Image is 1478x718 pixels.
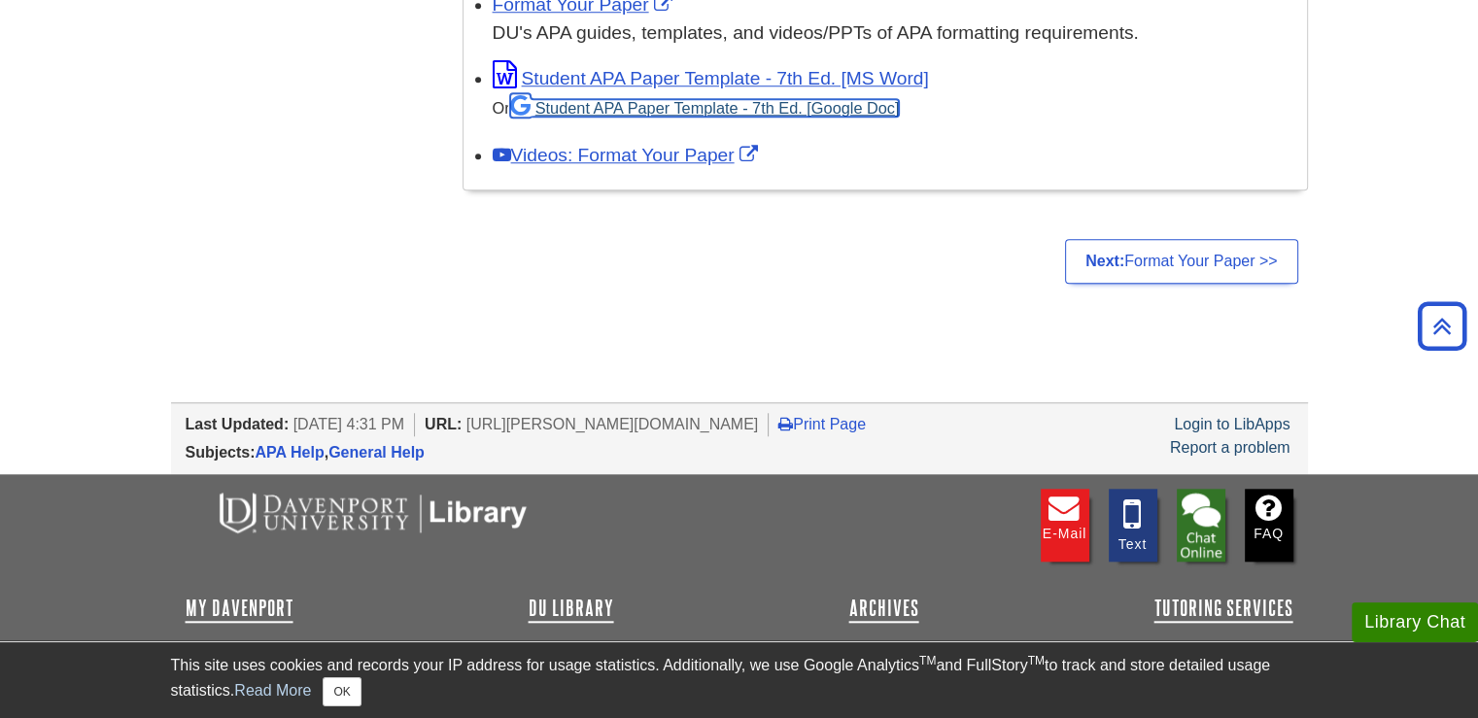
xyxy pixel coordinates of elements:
a: APA Help [256,444,325,461]
a: Archives [849,597,919,620]
span: URL: [425,416,462,432]
span: , [256,444,425,461]
a: Report a problem [1170,439,1290,456]
button: Close [323,677,361,706]
div: DU's APA guides, templates, and videos/PPTs of APA formatting requirements. [493,19,1297,48]
i: Print Page [778,416,793,431]
a: DU Library [529,597,614,620]
strong: Next: [1085,253,1124,269]
img: DU Libraries [186,489,555,535]
a: Text [1109,489,1157,562]
a: FAQ [1245,489,1293,562]
a: Student APA Paper Template - 7th Ed. [Google Doc] [510,99,900,117]
a: Tutoring Services [1154,597,1293,620]
span: Subjects: [186,444,256,461]
a: Next:Format Your Paper >> [1065,239,1297,284]
button: Library Chat [1352,602,1478,642]
img: Library Chat [1177,489,1225,562]
li: Chat with Library [1177,489,1225,562]
a: General Help [328,444,425,461]
span: [URL][PERSON_NAME][DOMAIN_NAME] [466,416,759,432]
sup: TM [1028,654,1045,667]
a: Login to LibApps [1174,416,1289,432]
a: Link opens in new window [493,68,929,88]
a: My Davenport [186,597,293,620]
span: [DATE] 4:31 PM [293,416,404,432]
a: E-mail [1041,489,1089,562]
div: This site uses cookies and records your IP address for usage statistics. Additionally, we use Goo... [171,654,1308,706]
span: Last Updated: [186,416,290,432]
a: Link opens in new window [493,145,763,165]
a: Read More [234,682,311,699]
a: Print Page [778,416,866,432]
a: Back to Top [1411,313,1473,339]
sup: TM [919,654,936,667]
small: Or [493,99,900,117]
